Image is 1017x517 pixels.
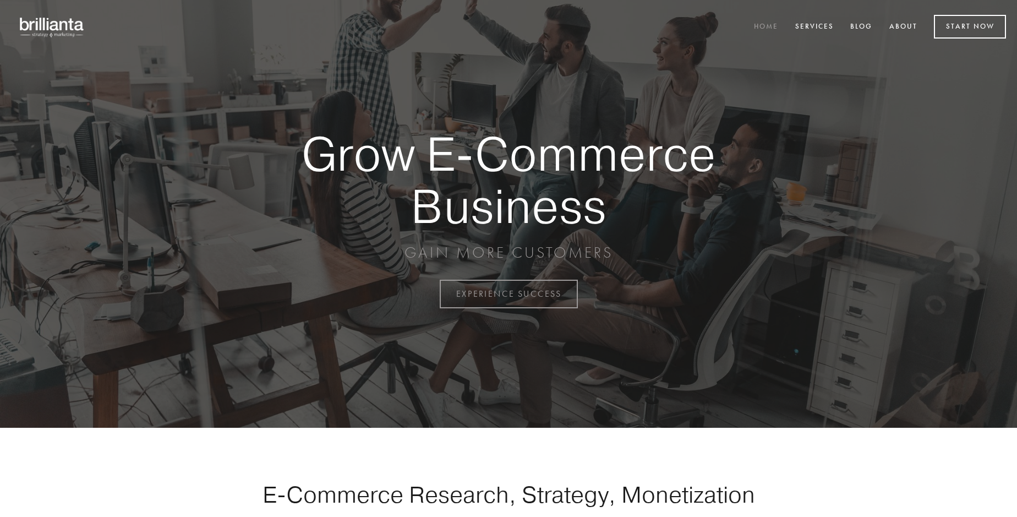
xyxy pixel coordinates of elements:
p: GAIN MORE CUSTOMERS [263,243,754,263]
img: brillianta - research, strategy, marketing [11,11,94,43]
a: Start Now [934,15,1006,39]
h1: E-Commerce Research, Strategy, Monetization [228,481,789,508]
a: About [882,18,925,36]
a: Home [747,18,785,36]
strong: Grow E-Commerce Business [263,128,754,232]
a: Services [788,18,841,36]
a: Blog [843,18,879,36]
a: EXPERIENCE SUCCESS [440,280,578,308]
